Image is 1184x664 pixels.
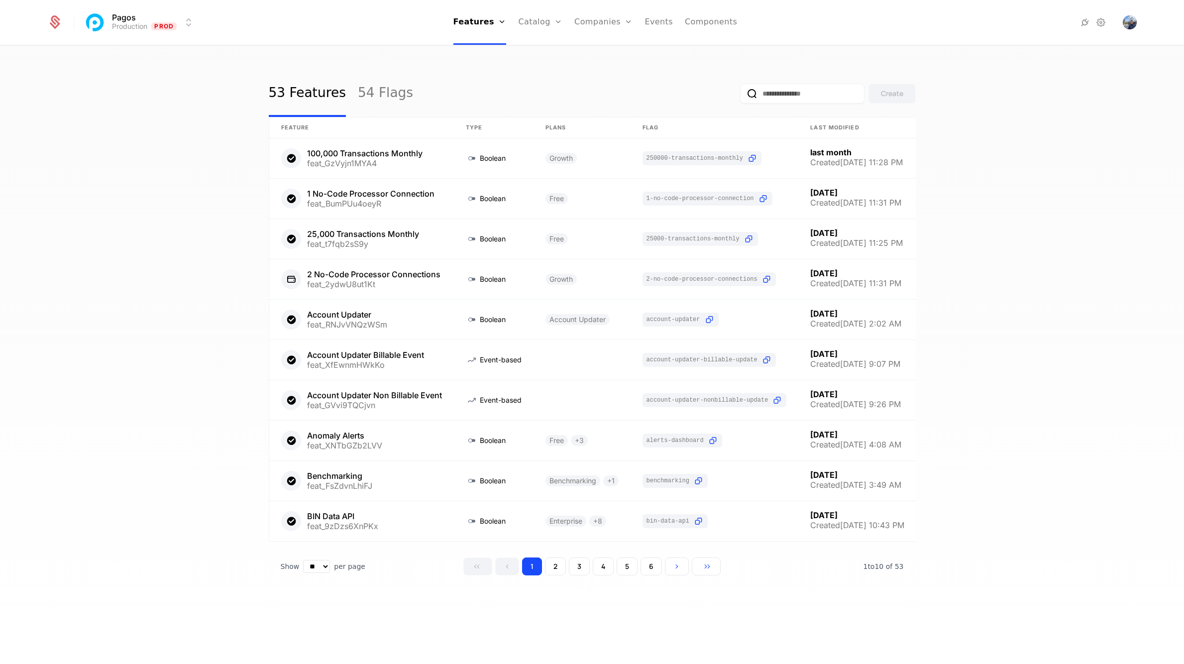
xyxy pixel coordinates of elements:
th: Flag [631,117,799,138]
img: Pagos [83,10,107,34]
button: Select environment [86,11,195,33]
select: Select page size [303,560,330,573]
div: Create [881,89,903,99]
button: Create [868,84,916,104]
span: Show [281,561,300,571]
th: Feature [269,117,454,138]
div: Production [112,21,147,31]
button: Go to page 5 [617,557,638,575]
button: Go to first page [463,557,492,575]
th: Last Modified [798,117,916,138]
button: Go to next page [665,557,689,575]
img: Denis Avko [1123,15,1137,29]
button: Go to page 1 [522,557,542,575]
span: per page [334,561,365,571]
span: Prod [151,22,177,30]
button: Go to page 3 [569,557,590,575]
th: Type [454,117,534,138]
a: 54 Flags [358,70,413,117]
button: Go to page 2 [545,557,566,575]
button: Open user button [1123,15,1137,29]
a: Settings [1095,16,1107,28]
span: Pagos [112,13,136,21]
button: Go to last page [692,557,721,575]
button: Go to page 4 [593,557,614,575]
div: Page navigation [463,557,721,575]
button: Go to page 6 [641,557,662,575]
a: Integrations [1079,16,1091,28]
span: 53 [863,562,903,570]
button: Go to previous page [495,557,519,575]
a: 53 Features [269,70,346,117]
span: 1 to 10 of [863,562,894,570]
th: Plans [534,117,631,138]
div: Table pagination [269,557,916,575]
